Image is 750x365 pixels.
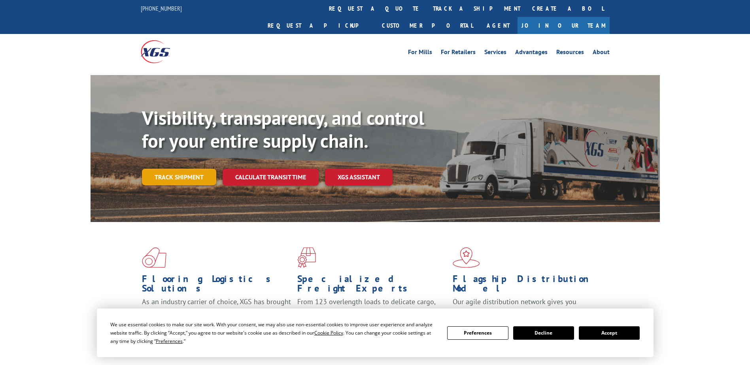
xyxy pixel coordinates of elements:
h1: Flagship Distribution Model [453,274,602,297]
h1: Flooring Logistics Solutions [142,274,291,297]
div: Cookie Consent Prompt [97,309,654,357]
a: Advantages [515,49,548,58]
a: Customer Portal [376,17,479,34]
span: As an industry carrier of choice, XGS has brought innovation and dedication to flooring logistics... [142,297,291,325]
img: xgs-icon-flagship-distribution-model-red [453,247,480,268]
div: We use essential cookies to make our site work. With your consent, we may also use non-essential ... [110,320,438,345]
h1: Specialized Freight Experts [297,274,447,297]
span: Cookie Policy [314,329,343,336]
a: About [593,49,610,58]
img: xgs-icon-total-supply-chain-intelligence-red [142,247,166,268]
a: [PHONE_NUMBER] [141,4,182,12]
a: For Retailers [441,49,476,58]
img: xgs-icon-focused-on-flooring-red [297,247,316,268]
span: Our agile distribution network gives you nationwide inventory management on demand. [453,297,598,316]
a: Calculate transit time [223,169,319,186]
b: Visibility, transparency, and control for your entire supply chain. [142,105,424,153]
button: Preferences [447,326,508,340]
button: Decline [513,326,574,340]
a: Agent [479,17,518,34]
a: Request a pickup [262,17,376,34]
a: Services [484,49,506,58]
p: From 123 overlength loads to delicate cargo, our experienced staff knows the best way to move you... [297,297,447,332]
button: Accept [579,326,640,340]
a: Join Our Team [518,17,610,34]
a: Track shipment [142,169,216,185]
span: Preferences [156,338,183,344]
a: XGS ASSISTANT [325,169,393,186]
a: For Mills [408,49,432,58]
a: Resources [556,49,584,58]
